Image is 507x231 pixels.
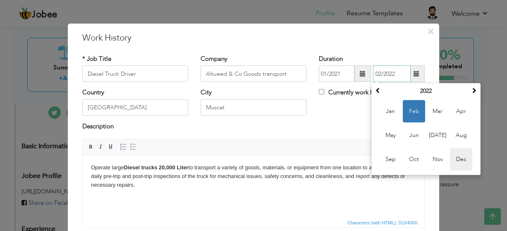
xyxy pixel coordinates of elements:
[450,100,472,123] span: Apr
[426,148,449,171] span: Nov
[86,142,96,152] a: Bold
[379,100,402,123] span: Jan
[319,89,324,94] input: Currently work here
[424,25,437,38] button: Close
[106,142,115,152] a: Underline
[346,219,420,226] div: Statistics
[82,88,104,97] label: Country
[450,124,472,147] span: Aug
[471,87,477,93] span: Next Year
[83,155,424,217] iframe: Rich Text Editor, workEditor
[319,88,382,97] label: Currently work here
[373,65,411,82] input: Present
[403,100,425,123] span: Feb
[383,85,469,97] th: Select Year
[319,65,354,82] input: From
[403,148,425,171] span: Oct
[319,55,343,63] label: Duration
[379,124,402,147] span: May
[426,124,449,147] span: [DATE]
[426,100,449,123] span: Mar
[346,219,419,226] span: Characters (with HTML): 313/4000
[403,124,425,147] span: Jun
[450,148,472,171] span: Dec
[129,142,138,152] a: Insert/Remove Bulleted List
[82,32,425,44] h3: Work History
[96,142,105,152] a: Italic
[201,55,227,63] label: Company
[375,87,381,93] span: Previous Year
[82,55,111,63] label: * Job Title
[427,24,434,39] span: ×
[119,142,128,152] a: Insert/Remove Numbered List
[379,148,402,171] span: Sep
[201,88,212,97] label: City
[82,122,114,131] label: Description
